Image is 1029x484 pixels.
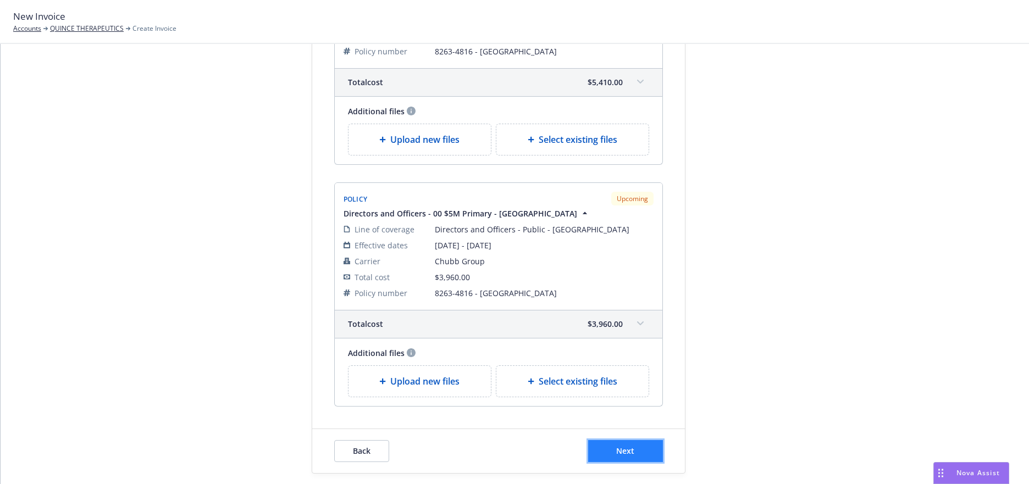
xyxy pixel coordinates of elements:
[390,375,460,388] span: Upload new files
[355,255,380,267] span: Carrier
[588,76,623,88] span: $5,410.00
[132,24,176,34] span: Create Invoice
[348,365,492,397] div: Upload new files
[435,240,654,251] span: [DATE] - [DATE]
[435,272,470,282] span: $3,960.00
[13,24,41,34] a: Accounts
[355,240,408,251] span: Effective dates
[616,446,634,456] span: Next
[355,46,407,57] span: Policy number
[588,440,663,462] button: Next
[355,224,414,235] span: Line of coverage
[496,124,649,155] div: Select existing files
[539,133,617,146] span: Select existing files
[435,255,654,267] span: Chubb Group
[335,310,662,338] div: Totalcost$3,960.00
[611,192,654,205] div: Upcoming
[348,347,405,359] span: Additional files
[50,24,124,34] a: QUINCE THERAPEUTICS
[344,208,590,219] button: Directors and Officers - 00 $5M Primary - [GEOGRAPHIC_DATA]
[348,318,383,330] span: Total cost
[348,76,383,88] span: Total cost
[344,194,368,204] span: Policy
[353,446,370,456] span: Back
[355,287,407,299] span: Policy number
[348,124,492,155] div: Upload new files
[435,287,654,299] span: 8263-4816 - [GEOGRAPHIC_DATA]
[956,468,1000,477] span: Nova Assist
[435,46,654,57] span: 8263-4816 - [GEOGRAPHIC_DATA]
[933,462,1009,484] button: Nova Assist
[13,9,65,24] span: New Invoice
[355,271,390,283] span: Total cost
[588,318,623,330] span: $3,960.00
[334,440,389,462] button: Back
[335,69,662,96] div: Totalcost$5,410.00
[539,375,617,388] span: Select existing files
[934,463,948,483] div: Drag to move
[344,208,577,219] span: Directors and Officers - 00 $5M Primary - [GEOGRAPHIC_DATA]
[496,365,649,397] div: Select existing files
[390,133,460,146] span: Upload new files
[348,105,405,117] span: Additional files
[435,224,654,235] span: Directors and Officers - Public - [GEOGRAPHIC_DATA]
